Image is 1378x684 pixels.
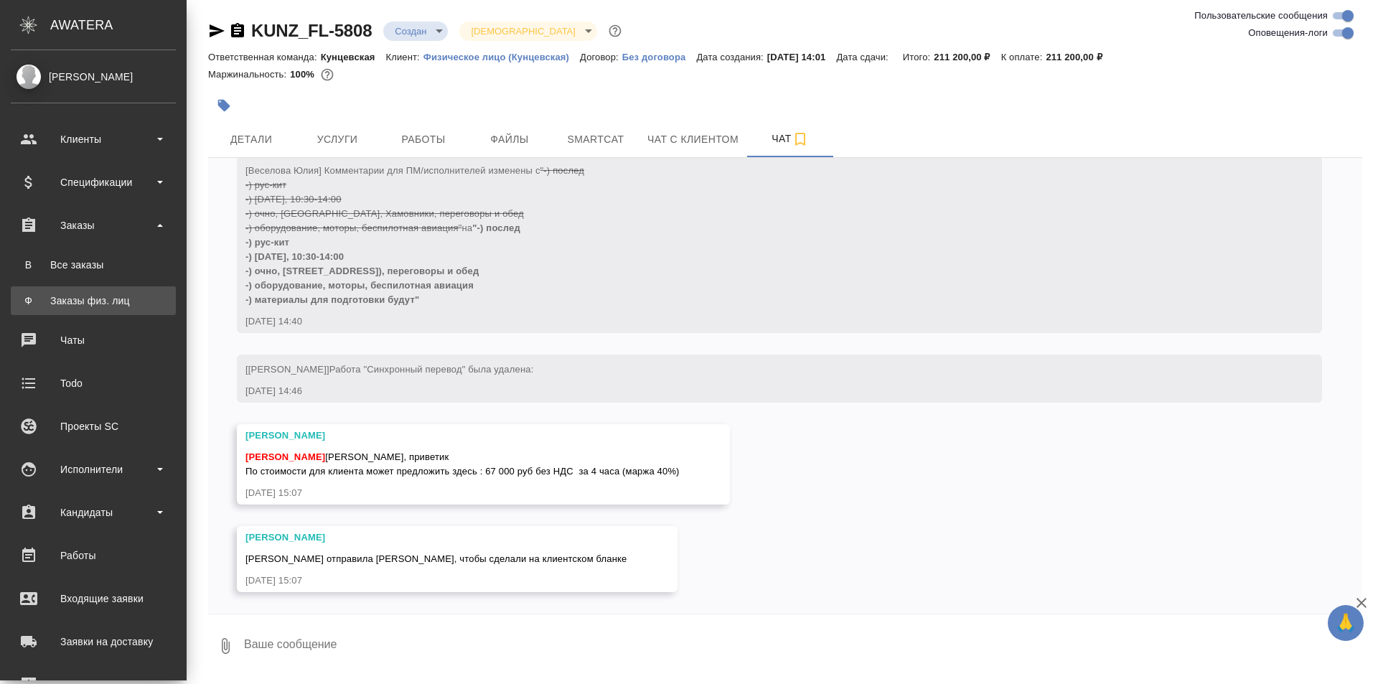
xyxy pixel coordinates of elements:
p: Договор: [580,52,622,62]
span: Оповещения-логи [1248,26,1328,40]
span: 🙏 [1334,608,1358,638]
button: Скопировать ссылку [229,22,246,39]
span: Детали [217,131,286,149]
p: К оплате: [1001,52,1046,62]
span: [PERSON_NAME] [245,451,325,462]
p: Дата создания: [696,52,767,62]
span: [[PERSON_NAME]] [245,364,533,375]
div: Создан [459,22,596,41]
span: Smartcat [561,131,630,149]
div: Все заказы [18,258,169,272]
p: Маржинальность: [208,69,290,80]
a: ФЗаказы физ. лиц [11,286,176,315]
a: Входящие заявки [4,581,183,617]
button: Доп статусы указывают на важность/срочность заказа [606,22,624,40]
p: Без договора [622,52,697,62]
a: Чаты [4,322,183,358]
p: Дата сдачи: [836,52,891,62]
div: Чаты [11,329,176,351]
button: Скопировать ссылку для ЯМессенджера [208,22,225,39]
p: Физическое лицо (Кунцевская) [423,52,580,62]
span: Пользовательские сообщения [1194,9,1328,23]
span: Работы [389,131,458,149]
p: 211 200,00 ₽ [934,52,1000,62]
span: "-) послед -) рус-кит -) [DATE], 10:30-14:00 -) очно, [STREET_ADDRESS]), переговоры и обед -) обо... [245,222,520,305]
p: Клиент: [386,52,423,62]
div: Клиенты [11,128,176,150]
span: Услуги [303,131,372,149]
div: [DATE] 15:07 [245,573,627,588]
div: [DATE] 14:40 [245,314,1272,329]
div: Заказы [11,215,176,236]
button: [DEMOGRAPHIC_DATA] [467,25,579,37]
div: AWATERA [50,11,187,39]
span: "-) послед -) рус-кит -) [DATE], 10:30-14:00 -) очно, [GEOGRAPHIC_DATA], Хамовники, переговоры и ... [245,165,584,233]
span: Чат с клиентом [647,131,739,149]
span: [PERSON_NAME] отправила [PERSON_NAME], чтобы сделали на клиентском бланке [245,553,627,564]
div: Создан [383,22,448,41]
p: Итого: [903,52,934,62]
span: [PERSON_NAME], приветик По стоимости для клиента может предложить здесь : 67 000 руб без НДС за 4... [245,451,680,477]
a: Заявки на доставку [4,624,183,660]
p: Ответственная команда: [208,52,321,62]
div: Кандидаты [11,502,176,523]
div: Todo [11,373,176,394]
div: Входящие заявки [11,588,176,609]
div: Исполнители [11,459,176,480]
div: [PERSON_NAME] [245,428,680,443]
a: Проекты SC [4,408,183,444]
div: Заказы физ. лиц [18,294,169,308]
a: Без договора [622,50,697,62]
button: Добавить тэг [208,90,240,121]
a: Todo [4,365,183,401]
div: Заявки на доставку [11,631,176,652]
span: Чат [756,130,825,148]
a: Работы [4,538,183,573]
span: Файлы [475,131,544,149]
div: Работы [11,545,176,566]
span: Работа "Синхронный перевод" была удалена: [329,364,534,375]
div: [DATE] 15:07 [245,486,680,500]
div: Спецификации [11,172,176,193]
a: KUNZ_FL-5808 [251,21,372,40]
div: Проекты SC [11,416,176,437]
p: Кунцевская [321,52,386,62]
a: ВВсе заказы [11,250,176,279]
p: 211 200,00 ₽ [1046,52,1112,62]
div: [PERSON_NAME] [11,69,176,85]
div: [PERSON_NAME] [245,530,627,545]
span: [Веселова Юлия] Комментарии для ПМ/исполнителей изменены с на [245,165,584,305]
p: [DATE] 14:01 [767,52,837,62]
p: 100% [290,69,318,80]
div: [DATE] 14:46 [245,384,1272,398]
button: 🙏 [1328,605,1364,641]
button: Создан [390,25,431,37]
a: Физическое лицо (Кунцевская) [423,50,580,62]
button: 0.00 RUB; [318,65,337,84]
